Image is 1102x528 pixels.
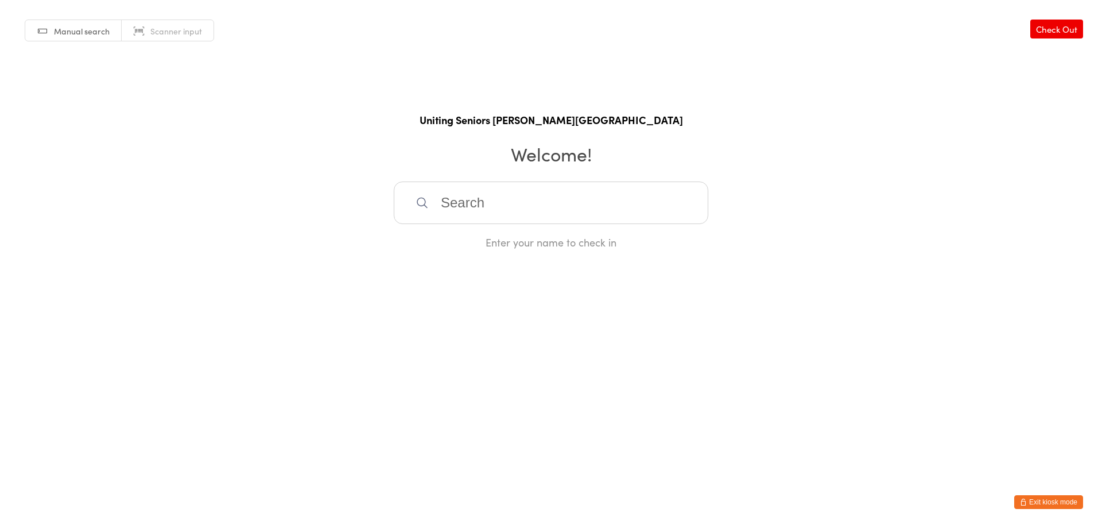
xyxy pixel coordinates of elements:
[394,235,708,249] div: Enter your name to check in
[1030,20,1083,38] a: Check Out
[11,113,1091,127] h1: Uniting Seniors [PERSON_NAME][GEOGRAPHIC_DATA]
[11,141,1091,167] h2: Welcome!
[394,182,708,224] input: Search
[1014,495,1083,509] button: Exit kiosk mode
[150,25,202,37] span: Scanner input
[54,25,110,37] span: Manual search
